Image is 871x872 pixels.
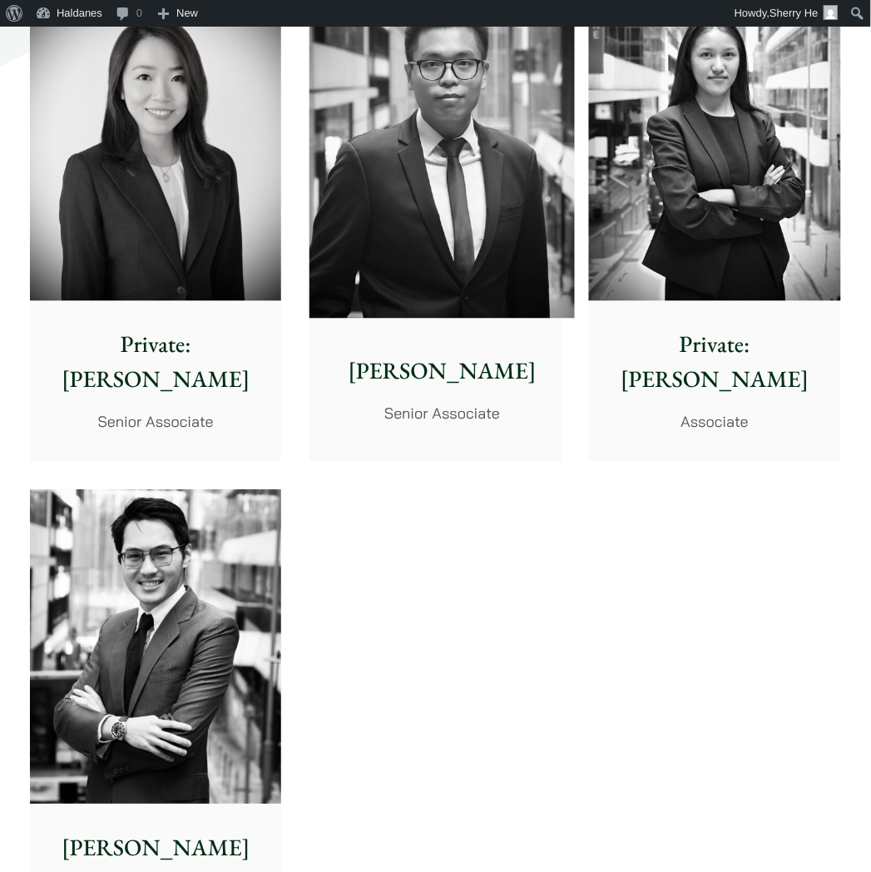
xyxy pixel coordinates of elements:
p: Senior Associate [43,411,268,434]
p: Senior Associate [323,403,562,425]
p: [PERSON_NAME] [43,831,268,866]
p: Private: [PERSON_NAME] [602,328,827,398]
p: [PERSON_NAME] [323,354,562,389]
p: Private: [PERSON_NAME] [43,328,268,398]
p: Associate [602,411,827,434]
span: Sherry He [770,7,819,19]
